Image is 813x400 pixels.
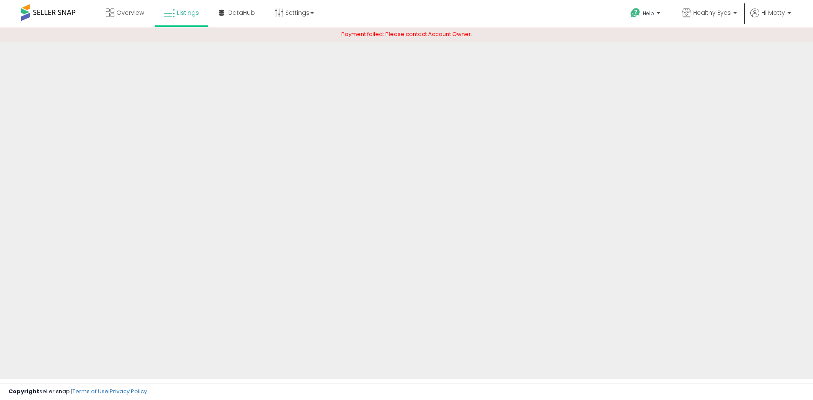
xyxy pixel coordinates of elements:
[116,8,144,17] span: Overview
[341,30,472,38] span: Payment failed: Please contact Account Owner.
[630,8,641,18] i: Get Help
[761,8,785,17] span: Hi Motty
[624,1,669,28] a: Help
[177,8,199,17] span: Listings
[750,8,791,28] a: Hi Motty
[643,10,654,17] span: Help
[693,8,731,17] span: Healthy Eyes
[228,8,255,17] span: DataHub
